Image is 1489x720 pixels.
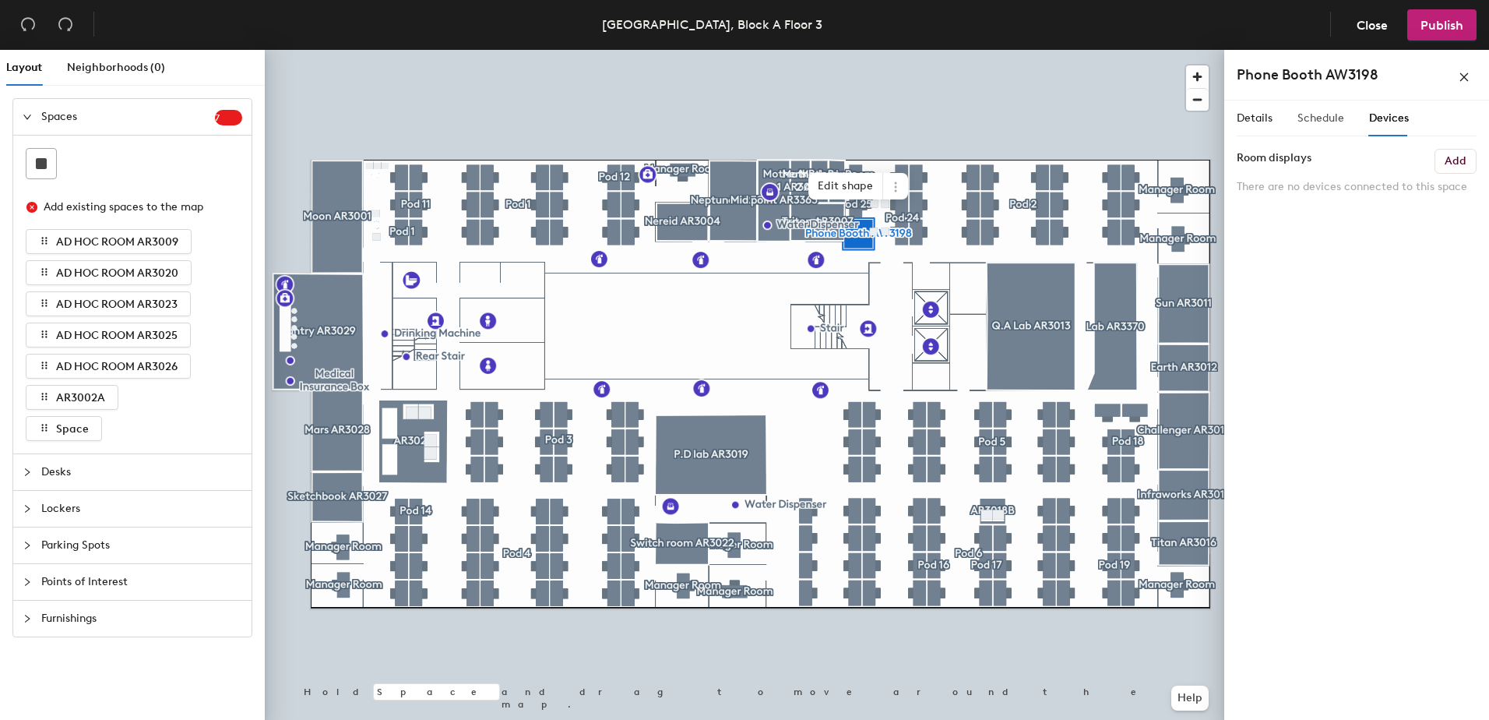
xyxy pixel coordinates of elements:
[6,61,42,74] span: Layout
[56,235,178,249] span: AD HOC ROOM AR3009
[41,99,215,135] span: Spaces
[23,541,32,550] span: collapsed
[26,202,37,213] span: close-circle
[41,454,242,490] span: Desks
[1237,180,1477,194] p: There are no devices connected to this space
[41,601,242,637] span: Furnishings
[50,9,81,41] button: Redo (⌘ + ⇧ + Z)
[56,360,178,373] span: AD HOC ROOM AR3026
[44,199,229,216] div: Add existing spaces to the map
[1357,18,1388,33] span: Close
[26,416,102,441] button: Space
[12,9,44,41] button: Undo (⌘ + Z)
[1237,65,1378,85] h4: Phone Booth AW3198
[215,110,242,125] sup: 7
[23,112,32,122] span: expanded
[67,61,165,74] span: Neighborhoods (0)
[56,391,105,404] span: AR3002A
[23,614,32,623] span: collapsed
[1237,149,1311,168] label: Room displays
[26,385,118,410] button: AR3002A
[26,260,192,285] button: AD HOC ROOM AR3020
[1407,9,1477,41] button: Publish
[56,422,89,436] span: Space
[56,266,178,280] span: AD HOC ROOM AR3020
[56,329,178,342] span: AD HOC ROOM AR3025
[808,173,883,199] span: Edit shape
[26,323,191,348] button: AD HOC ROOM AR3025
[1343,9,1401,41] button: Close
[602,15,822,34] div: [GEOGRAPHIC_DATA], Block A Floor 3
[1445,155,1466,168] h6: Add
[1434,149,1477,174] button: Add
[23,577,32,587] span: collapsed
[215,112,242,123] span: 7
[1459,72,1470,83] span: close
[41,528,242,563] span: Parking Spots
[26,229,192,254] button: AD HOC ROOM AR3009
[1171,686,1209,711] button: Help
[56,298,178,311] span: AD HOC ROOM AR3023
[23,468,32,477] span: collapsed
[1297,111,1344,125] span: Schedule
[1237,111,1273,125] span: Details
[41,491,242,527] span: Lockers
[1369,111,1409,125] span: Devices
[26,291,191,316] button: AD HOC ROOM AR3023
[1420,18,1463,33] span: Publish
[26,354,191,379] button: AD HOC ROOM AR3026
[20,16,36,32] span: undo
[41,564,242,600] span: Points of Interest
[23,504,32,514] span: collapsed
